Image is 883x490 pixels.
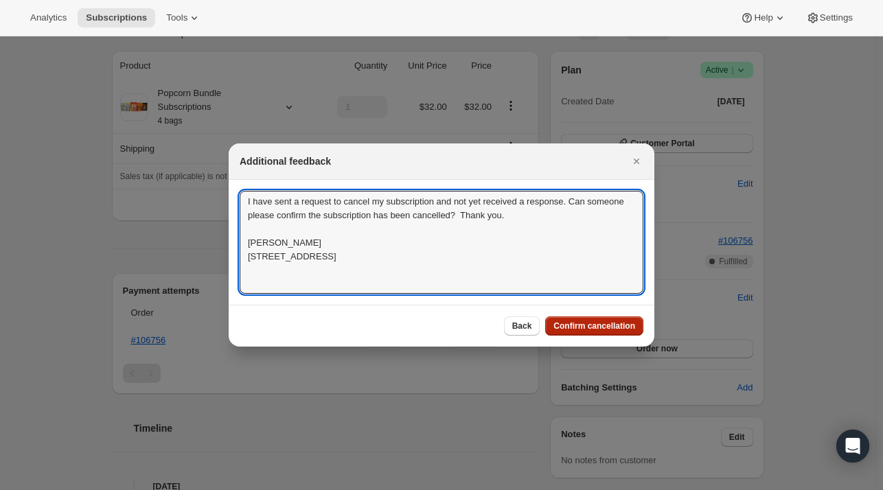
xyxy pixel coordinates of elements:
span: Confirm cancellation [553,320,635,331]
span: Settings [820,12,853,23]
button: Analytics [22,8,75,27]
span: Back [512,320,532,331]
textarea: I have sent a request to cancel my subscription and not yet received a response. Can someone plea... [240,191,643,294]
button: Confirm cancellation [545,316,643,336]
h2: Additional feedback [240,154,331,168]
span: Tools [166,12,187,23]
div: Open Intercom Messenger [836,430,869,463]
button: Help [732,8,794,27]
span: Analytics [30,12,67,23]
span: Subscriptions [86,12,147,23]
button: Close [627,152,646,171]
span: Help [754,12,772,23]
button: Tools [158,8,209,27]
button: Subscriptions [78,8,155,27]
button: Settings [798,8,861,27]
button: Back [504,316,540,336]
